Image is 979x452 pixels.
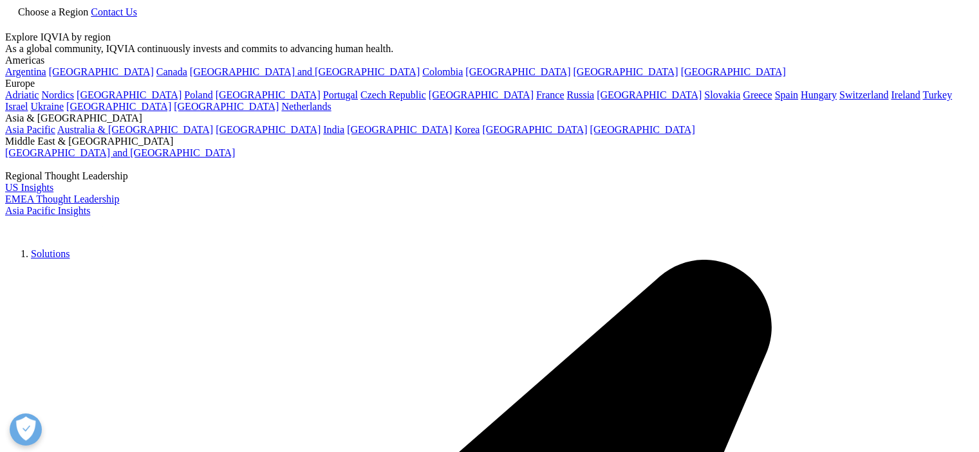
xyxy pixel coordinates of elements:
[573,66,678,77] a: [GEOGRAPHIC_DATA]
[923,89,953,100] a: Turkey
[743,89,772,100] a: Greece
[465,66,570,77] a: [GEOGRAPHIC_DATA]
[5,170,974,182] div: Regional Thought Leadership
[5,205,90,216] a: Asia Pacific Insights
[18,6,88,17] span: Choose a Region
[5,147,235,158] a: [GEOGRAPHIC_DATA] and [GEOGRAPHIC_DATA]
[422,66,463,77] a: Colombia
[174,101,279,112] a: [GEOGRAPHIC_DATA]
[5,66,46,77] a: Argentina
[5,182,53,193] a: US Insights
[41,89,74,100] a: Nordics
[184,89,212,100] a: Poland
[323,89,358,100] a: Portugal
[156,66,187,77] a: Canada
[49,66,154,77] a: [GEOGRAPHIC_DATA]
[801,89,837,100] a: Hungary
[5,43,974,55] div: As a global community, IQVIA continuously invests and commits to advancing human health.
[704,89,740,100] a: Slovakia
[5,124,55,135] a: Asia Pacific
[5,78,974,89] div: Europe
[5,194,119,204] a: EMEA Thought Leadership
[216,89,321,100] a: [GEOGRAPHIC_DATA]
[5,55,974,66] div: Americas
[190,66,420,77] a: [GEOGRAPHIC_DATA] and [GEOGRAPHIC_DATA]
[31,248,70,259] a: Solutions
[77,89,182,100] a: [GEOGRAPHIC_DATA]
[5,101,28,112] a: Israel
[10,413,42,446] button: Open Preferences
[5,89,39,100] a: Adriatic
[482,124,587,135] a: [GEOGRAPHIC_DATA]
[681,66,786,77] a: [GEOGRAPHIC_DATA]
[891,89,920,100] a: Ireland
[536,89,564,100] a: France
[323,124,344,135] a: India
[91,6,137,17] a: Contact Us
[31,101,64,112] a: Ukraine
[5,136,974,147] div: Middle East & [GEOGRAPHIC_DATA]
[839,89,888,100] a: Switzerland
[66,101,171,112] a: [GEOGRAPHIC_DATA]
[347,124,452,135] a: [GEOGRAPHIC_DATA]
[454,124,480,135] a: Korea
[567,89,595,100] a: Russia
[590,124,695,135] a: [GEOGRAPHIC_DATA]
[5,217,108,235] img: IQVIA Healthcare Information Technology and Pharma Clinical Research Company
[775,89,798,100] a: Spain
[597,89,702,100] a: [GEOGRAPHIC_DATA]
[216,124,321,135] a: [GEOGRAPHIC_DATA]
[429,89,534,100] a: [GEOGRAPHIC_DATA]
[5,32,974,43] div: Explore IQVIA by region
[360,89,426,100] a: Czech Republic
[5,113,974,124] div: Asia & [GEOGRAPHIC_DATA]
[57,124,213,135] a: Australia & [GEOGRAPHIC_DATA]
[281,101,331,112] a: Netherlands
